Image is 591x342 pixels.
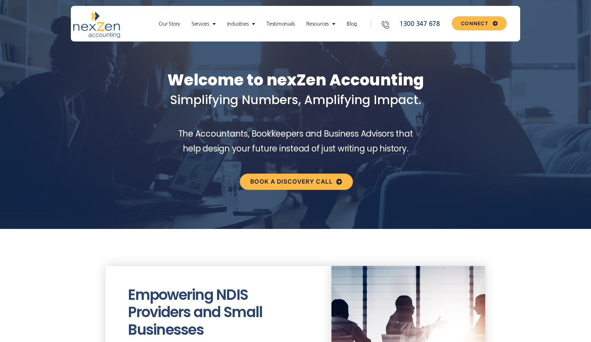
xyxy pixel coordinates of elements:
[398,19,440,29] span: 1300 347 678
[178,128,413,154] span: The Accountants, Bookkeepers and Business Advisors that help design your future instead of just w...
[250,179,333,185] span: Book a discovery call
[128,286,309,339] h2: Empowering NDIS Providers and Small Businesses
[155,20,184,27] a: Our Story
[240,174,353,190] a: Book a discovery call
[381,19,449,29] a: 1300 347 678
[224,20,259,27] a: Industries
[263,20,298,27] a: Testimonials
[188,20,219,27] a: Services
[343,20,360,27] a: Blog
[170,91,421,108] span: Simplifying Numbers, Amplifying Impact.
[149,20,367,27] nav: Menu
[303,20,339,27] a: Resources
[461,21,488,26] span: CONNECT
[452,16,507,30] a: CONNECT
